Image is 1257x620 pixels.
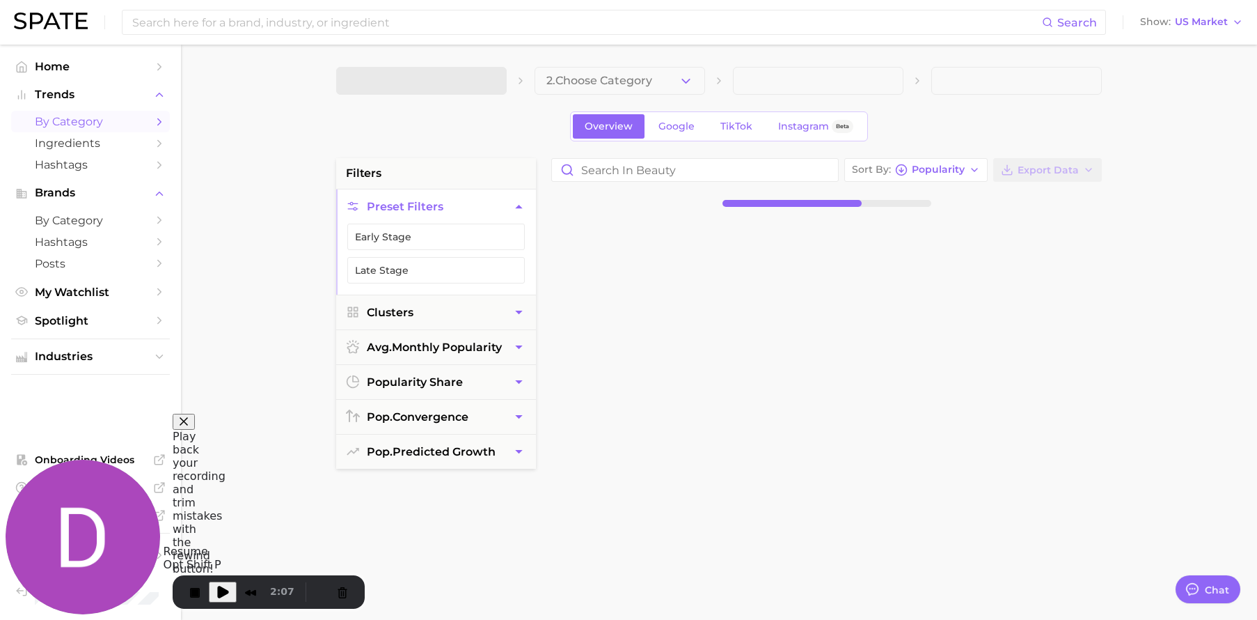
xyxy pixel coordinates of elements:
button: Trends [11,84,170,105]
span: by Category [35,115,146,128]
a: by Category [11,210,170,231]
a: Home [11,56,170,77]
button: Brands [11,183,170,203]
span: US Market [1175,18,1228,26]
button: pop.convergence [336,400,536,434]
abbr: popularity index [367,410,393,424]
span: Instagram [778,121,829,132]
a: Ingredients [11,132,170,154]
input: Search in beauty [552,159,838,181]
button: avg.monthly popularity [336,330,536,364]
span: Sort By [852,166,891,173]
button: Clusters [336,295,536,330]
button: Industries [11,346,170,367]
span: Trends [35,88,146,101]
a: Google [647,114,706,139]
span: Clusters [367,306,413,319]
span: Export Data [1018,164,1079,176]
span: Hashtags [35,158,146,171]
button: Export Data [993,158,1102,182]
button: 2.Choose Category [535,67,705,95]
a: Posts [11,253,170,274]
a: Hashtags [11,154,170,176]
button: Sort ByPopularity [844,158,988,182]
a: Onboarding Videos [11,449,170,470]
button: Late Stage [347,257,525,284]
a: by Category [11,111,170,132]
span: popularity share [367,375,463,389]
button: Early Stage [347,224,525,250]
span: predicted growth [367,445,496,458]
abbr: popularity index [367,445,393,458]
span: My Watchlist [35,286,146,299]
button: pop.predicted growth [336,435,536,469]
a: Overview [573,114,645,139]
span: Preset Filters [367,200,443,213]
button: ShowUS Market [1137,13,1247,31]
span: Posts [35,257,146,270]
span: TikTok [720,121,752,132]
span: Industries [35,350,146,363]
abbr: average [367,341,392,354]
span: Search [1057,16,1097,29]
span: Overview [585,121,633,132]
span: filters [346,165,381,182]
button: Preset Filters [336,189,536,224]
a: Spotlight [11,310,170,332]
input: Search here for a brand, industry, or ingredient [131,10,1042,34]
a: My Watchlist [11,281,170,303]
a: TikTok [709,114,764,139]
span: Show [1140,18,1171,26]
span: Ingredients [35,137,146,150]
span: monthly popularity [367,341,502,354]
span: Beta [836,121,849,132]
img: SPATE [14,13,88,29]
button: popularity share [336,365,536,399]
span: convergence [367,410,468,424]
span: Home [35,60,146,73]
span: Google [658,121,695,132]
span: Brands [35,187,146,199]
span: Onboarding Videos [35,454,146,466]
a: InstagramBeta [766,114,865,139]
span: Popularity [912,166,965,173]
span: by Category [35,214,146,227]
span: Hashtags [35,235,146,249]
a: Hashtags [11,231,170,253]
span: Spotlight [35,314,146,327]
span: 2. Choose Category [546,75,652,87]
